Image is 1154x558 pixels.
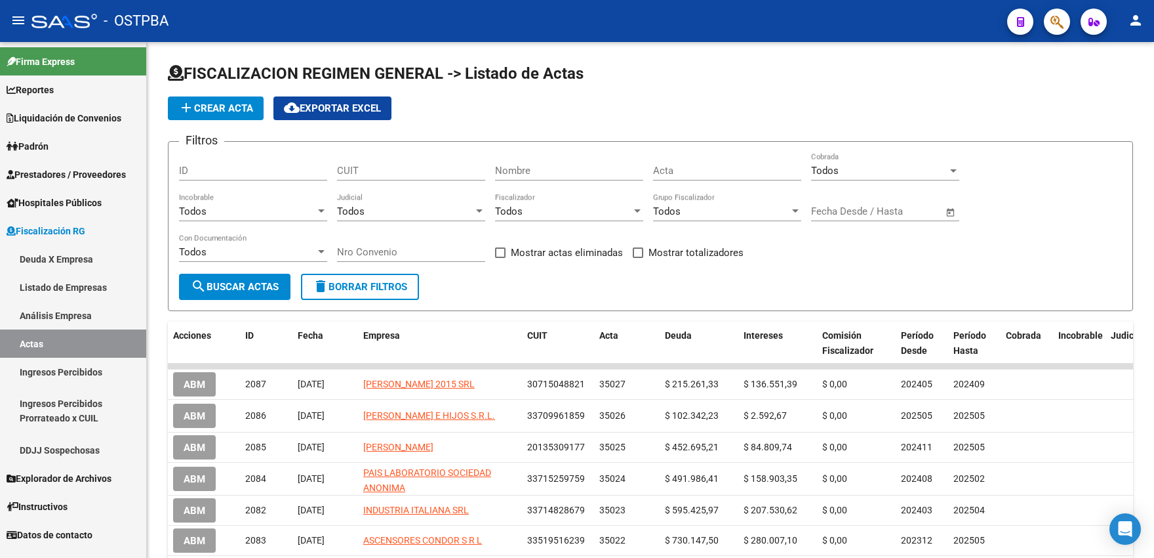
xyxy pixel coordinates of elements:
span: $ 0,00 [822,505,847,515]
span: 35027 [599,379,626,389]
button: Crear Acta [168,97,264,120]
span: 2085 [245,442,266,452]
mat-icon: add [178,100,194,116]
span: FISCALIZACION REGIMEN GENERAL -> Listado de Actas [168,64,584,83]
span: ABM [184,379,205,391]
span: $ 0,00 [822,442,847,452]
span: 33709961859 [527,410,585,421]
span: PAIS LABORATORIO SOCIEDAD ANONIMA [363,467,491,493]
span: 2086 [245,410,266,421]
span: $ 491.986,41 [665,473,719,484]
span: 202505 [953,442,985,452]
span: $ 595.425,97 [665,505,719,515]
datatable-header-cell: Período Hasta [948,322,1001,365]
span: 202405 [901,379,932,389]
span: Judicial [1111,330,1144,341]
mat-icon: search [191,278,207,294]
datatable-header-cell: Período Desde [896,322,948,365]
span: $ 0,00 [822,535,847,546]
button: ABM [173,498,216,523]
span: CUIT [527,330,547,341]
input: End date [865,205,929,217]
span: Incobrable [1058,330,1103,341]
span: [DATE] [298,442,325,452]
span: Fiscalización RG [7,224,85,238]
span: 202505 [953,535,985,546]
span: 30715048821 [527,379,585,389]
span: [PERSON_NAME] [363,442,433,452]
span: $ 215.261,33 [665,379,719,389]
span: Acta [599,330,618,341]
datatable-header-cell: Incobrable [1053,322,1105,365]
span: 202411 [901,442,932,452]
datatable-header-cell: ID [240,322,292,365]
span: Acciones [173,330,211,341]
datatable-header-cell: Fecha [292,322,358,365]
span: 2087 [245,379,266,389]
span: [DATE] [298,410,325,421]
span: Exportar EXCEL [284,102,381,114]
span: $ 0,00 [822,410,847,421]
span: 35025 [599,442,626,452]
span: Todos [179,246,207,258]
span: Todos [337,205,365,217]
mat-icon: cloud_download [284,100,300,116]
span: ID [245,330,254,341]
span: Todos [653,205,681,217]
span: 202312 [901,535,932,546]
span: 35024 [599,473,626,484]
button: ABM [173,528,216,553]
datatable-header-cell: Deuda [660,322,738,365]
button: ABM [173,435,216,460]
span: Firma Express [7,54,75,69]
button: Open calendar [944,205,959,220]
datatable-header-cell: CUIT [522,322,594,365]
span: $ 730.147,50 [665,535,719,546]
span: [DATE] [298,379,325,389]
mat-icon: delete [313,278,328,294]
datatable-header-cell: Cobrada [1001,322,1053,365]
span: INDUSTRIA ITALIANA SRL [363,505,469,515]
datatable-header-cell: Acciones [168,322,240,365]
span: 202408 [901,473,932,484]
span: Comisión Fiscalizador [822,330,873,356]
span: ABM [184,442,205,454]
span: Liquidación de Convenios [7,111,121,125]
span: Reportes [7,83,54,97]
span: Cobrada [1006,330,1041,341]
span: [PERSON_NAME] 2015 SRL [363,379,475,389]
span: 33519516239 [527,535,585,546]
span: Deuda [665,330,692,341]
span: $ 280.007,10 [744,535,797,546]
span: Crear Acta [178,102,253,114]
span: Todos [495,205,523,217]
span: 202502 [953,473,985,484]
span: 2083 [245,535,266,546]
span: 202504 [953,505,985,515]
span: Datos de contacto [7,528,92,542]
span: Prestadores / Proveedores [7,167,126,182]
button: ABM [173,404,216,428]
span: - OSTPBA [104,7,169,35]
span: 20135309177 [527,442,585,452]
span: 33714828679 [527,505,585,515]
span: 202505 [901,410,932,421]
button: Borrar Filtros [301,274,419,300]
span: $ 452.695,21 [665,442,719,452]
span: ABM [184,535,205,547]
span: Mostrar actas eliminadas [511,245,623,261]
button: ABM [173,372,216,397]
span: ABM [184,410,205,422]
span: 202403 [901,505,932,515]
button: Buscar Actas [179,274,290,300]
div: Open Intercom Messenger [1109,513,1141,545]
span: [DATE] [298,473,325,484]
span: $ 2.592,67 [744,410,787,421]
span: Todos [179,205,207,217]
span: $ 158.903,35 [744,473,797,484]
span: $ 207.530,62 [744,505,797,515]
span: Hospitales Públicos [7,196,102,210]
span: $ 0,00 [822,379,847,389]
span: Empresa [363,330,400,341]
span: 202505 [953,410,985,421]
